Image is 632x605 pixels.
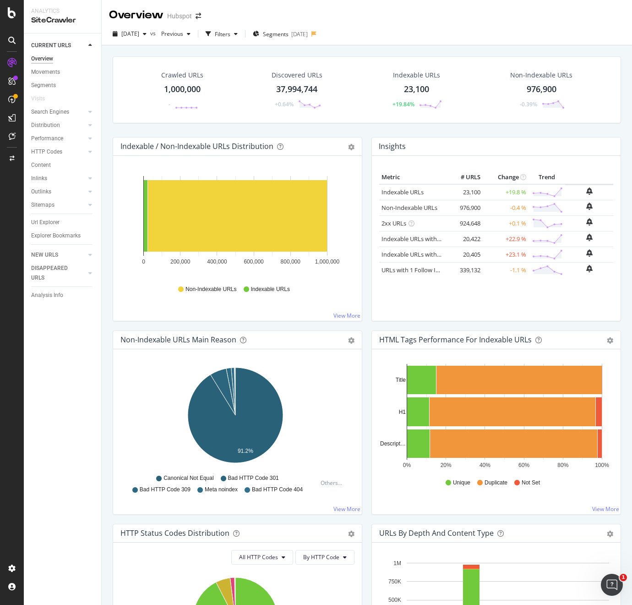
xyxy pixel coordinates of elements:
div: HTML Tags Performance for Indexable URLs [379,335,532,344]
text: 100% [595,462,609,468]
span: Previous [158,30,183,38]
svg: A chart. [120,364,350,470]
a: Indexable URLs with Bad H1 [381,235,458,243]
span: Non-Indexable URLs [185,286,236,293]
div: 37,994,744 [276,83,317,95]
a: Indexable URLs with Bad Description [381,250,481,258]
div: Search Engines [31,107,69,117]
td: +22.9 % [483,231,528,247]
text: 500K [388,597,401,603]
span: All HTTP Codes [239,553,278,561]
text: 1,000,000 [315,258,340,265]
td: 23,100 [446,184,483,200]
button: Filters [202,27,241,41]
a: DISAPPEARED URLS [31,264,86,283]
button: Previous [158,27,194,41]
text: 0% [403,462,411,468]
span: Segments [263,30,289,38]
a: Overview [31,54,95,64]
button: Segments[DATE] [249,27,311,41]
div: NEW URLS [31,250,58,260]
div: 23,100 [404,83,429,95]
a: Url Explorer [31,218,95,227]
a: Inlinks [31,174,86,183]
a: URLs with 1 Follow Inlink [381,266,449,274]
th: Metric [379,170,446,184]
text: Descript… [380,440,406,447]
span: Meta noindex [205,486,238,494]
div: Crawled URLs [161,71,203,80]
div: Explorer Bookmarks [31,231,81,241]
div: +19.84% [392,100,414,108]
a: Movements [31,67,95,77]
td: +23.1 % [483,247,528,262]
td: 20,422 [446,231,483,247]
a: Performance [31,134,86,143]
div: Sitemaps [31,200,54,210]
a: View More [333,505,360,513]
div: [DATE] [291,30,308,38]
div: 976,900 [527,83,556,95]
div: bell-plus [586,249,593,257]
div: HTTP Codes [31,147,62,157]
div: Filters [215,30,230,38]
td: +19.8 % [483,184,528,200]
text: 20% [441,462,452,468]
div: 1,000,000 [164,83,201,95]
div: Analysis Info [31,291,63,300]
td: 20,405 [446,247,483,262]
span: 2025 Sep. 16th [121,30,139,38]
button: [DATE] [109,27,150,41]
div: Indexable / Non-Indexable URLs Distribution [120,142,273,151]
div: gear [348,144,354,150]
th: Trend [528,170,565,184]
span: Not Set [522,479,540,487]
div: CURRENT URLS [31,41,71,50]
a: 2xx URLs [381,219,406,227]
div: gear [348,337,354,344]
div: bell-plus [586,187,593,195]
div: Performance [31,134,63,143]
td: +0.1 % [483,215,528,231]
span: Bad HTTP Code 309 [140,486,191,494]
div: bell-plus [586,218,593,225]
text: 60% [518,462,529,468]
div: Inlinks [31,174,47,183]
svg: A chart. [379,364,609,470]
div: Content [31,160,51,170]
span: vs [150,29,158,37]
text: 200,000 [170,258,191,265]
div: bell-plus [586,203,593,210]
a: Sitemaps [31,200,86,210]
div: gear [607,531,613,537]
a: HTTP Codes [31,147,86,157]
a: Visits [31,94,54,104]
a: View More [592,505,619,513]
a: NEW URLS [31,250,86,260]
a: Outlinks [31,187,86,197]
td: 976,900 [446,200,483,215]
div: Others... [321,479,346,487]
text: 80% [557,462,568,468]
span: Bad HTTP Code 301 [228,474,279,482]
a: View More [333,312,360,319]
div: URLs by Depth and Content Type [379,528,494,538]
text: 600,000 [244,258,264,265]
div: A chart. [120,170,350,277]
span: By HTTP Code [303,553,339,561]
a: Non-Indexable URLs [381,203,437,212]
span: Canonical Not Equal [163,474,213,482]
a: Analysis Info [31,291,95,300]
div: Non-Indexable URLs Main Reason [120,335,236,344]
text: 750K [388,578,401,585]
a: Content [31,160,95,170]
div: Outlinks [31,187,51,197]
text: 400,000 [207,258,227,265]
div: Overview [31,54,53,64]
span: 1 [620,574,627,581]
span: Indexable URLs [251,286,290,293]
a: Search Engines [31,107,86,117]
div: arrow-right-arrow-left [196,13,201,19]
